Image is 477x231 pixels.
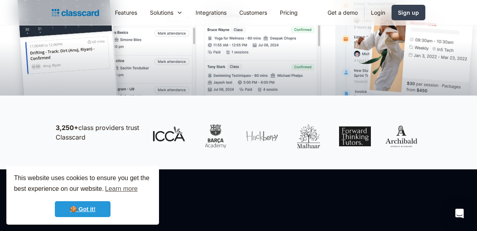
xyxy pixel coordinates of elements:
[398,8,419,17] div: Sign up
[189,4,233,21] a: Integrations
[109,4,143,21] a: Features
[104,183,139,195] a: learn more about cookies
[14,173,151,195] span: This website uses cookies to ensure you get the best experience on our website.
[450,204,469,223] div: Open Intercom Messenger
[150,8,173,17] div: Solutions
[55,201,111,217] a: dismiss cookie message
[6,166,159,225] div: cookieconsent
[56,124,78,132] strong: 3,250+
[56,123,141,142] p: class providers trust Classcard
[143,4,189,21] div: Solutions
[233,4,273,21] a: Customers
[392,5,425,20] a: Sign up
[273,4,304,21] a: Pricing
[365,4,392,21] a: Login
[52,7,99,18] a: home
[321,4,364,21] a: Get a demo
